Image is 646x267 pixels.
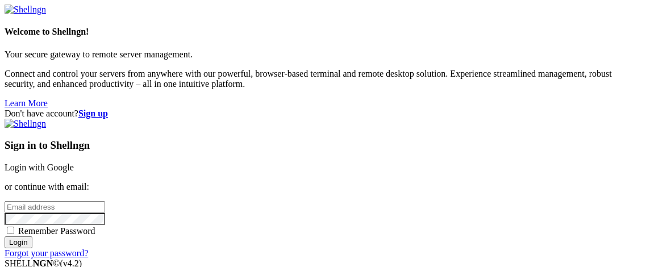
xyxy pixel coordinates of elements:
input: Remember Password [7,227,14,234]
input: Email address [5,201,105,213]
p: Your secure gateway to remote server management. [5,49,641,60]
p: Connect and control your servers from anywhere with our powerful, browser-based terminal and remo... [5,69,641,89]
a: Forgot your password? [5,248,88,258]
img: Shellngn [5,5,46,15]
a: Sign up [78,109,108,118]
span: Remember Password [18,226,95,236]
h3: Sign in to Shellngn [5,139,641,152]
a: Login with Google [5,162,74,172]
h4: Welcome to Shellngn! [5,27,641,37]
div: Don't have account? [5,109,641,119]
p: or continue with email: [5,182,641,192]
input: Login [5,236,32,248]
a: Learn More [5,98,48,108]
img: Shellngn [5,119,46,129]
